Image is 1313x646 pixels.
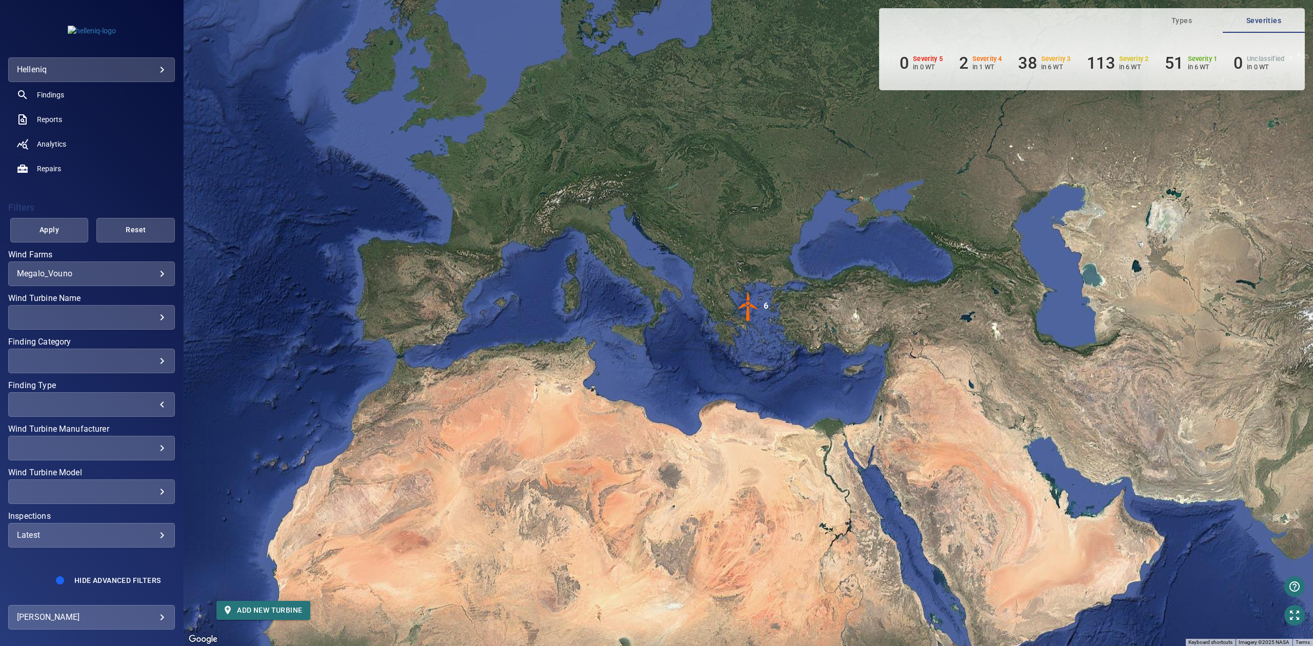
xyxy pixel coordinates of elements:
label: Finding Type [8,381,175,390]
div: [PERSON_NAME] [17,609,166,625]
div: Finding Type [8,392,175,417]
p: in 1 WT [972,63,1002,71]
div: Wind Farms [8,261,175,286]
img: Google [186,633,220,646]
span: Hide Advanced Filters [74,576,161,584]
div: Latest [17,530,166,540]
span: Analytics [37,139,66,149]
div: Wind Turbine Name [8,305,175,330]
li: Severity 1 [1165,53,1217,73]
li: Severity 2 [1087,53,1148,73]
span: Findings [37,90,64,100]
a: findings noActive [8,83,175,107]
h6: 0 [900,53,909,73]
button: Keyboard shortcuts [1188,639,1232,646]
a: reports noActive [8,107,175,132]
p: in 0 WT [913,63,943,71]
div: Wind Turbine Manufacturer [8,436,175,460]
span: Repairs [37,164,61,174]
div: helleniq [8,57,175,82]
div: Finding Category [8,349,175,373]
h6: Severity 2 [1119,55,1149,63]
label: Wind Turbine Model [8,469,175,477]
button: Reset [96,218,175,243]
h6: Severity 3 [1041,55,1071,63]
h6: Unclassified [1247,55,1284,63]
a: analytics noActive [8,132,175,156]
h4: Filters [8,203,175,213]
img: helleniq-logo [68,26,116,36]
div: 6 [764,291,768,321]
h6: 51 [1165,53,1183,73]
p: in 6 WT [1188,63,1218,71]
li: Severity 5 [900,53,943,73]
h6: 2 [959,53,968,73]
h6: 38 [1018,53,1037,73]
label: Inspections [8,512,175,520]
span: Severities [1229,14,1299,27]
span: Add new turbine [225,604,302,617]
button: Apply [10,218,89,243]
button: Add new turbine [216,601,310,620]
div: helleniq [17,62,166,78]
li: Severity 4 [959,53,1002,73]
li: Severity Unclassified [1234,53,1284,73]
label: Finding Category [8,338,175,346]
h6: Severity 5 [913,55,943,63]
a: repairs noActive [8,156,175,181]
p: in 6 WT [1119,63,1149,71]
div: Megalo_Vouno [17,269,166,278]
label: Wind Turbine Name [8,294,175,302]
span: Reports [37,114,62,125]
img: windFarmIconCat4.svg [733,291,764,321]
label: Wind Farms [8,251,175,259]
span: Apply [23,224,76,236]
button: Hide Advanced Filters [68,572,167,589]
h6: Severity 4 [972,55,1002,63]
span: Types [1147,14,1217,27]
div: Wind Turbine Model [8,479,175,504]
a: Terms (opens in new tab) [1296,639,1310,645]
span: Imagery ©2025 NASA [1239,639,1289,645]
h6: Severity 1 [1188,55,1218,63]
div: Inspections [8,523,175,548]
p: in 0 WT [1247,63,1284,71]
h6: 0 [1234,53,1243,73]
h6: 113 [1087,53,1115,73]
li: Severity 3 [1018,53,1070,73]
span: Reset [109,224,162,236]
a: Open this area in Google Maps (opens a new window) [186,633,220,646]
label: Wind Turbine Manufacturer [8,425,175,433]
gmp-advanced-marker: 6 [733,291,764,323]
p: in 6 WT [1041,63,1071,71]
